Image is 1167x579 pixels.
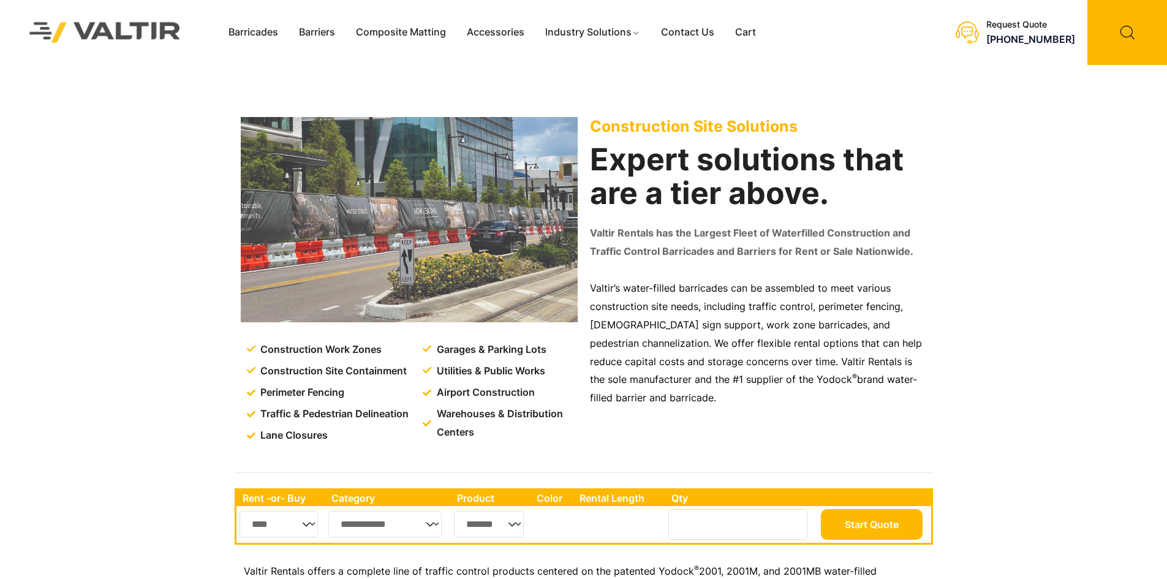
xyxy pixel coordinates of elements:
sup: ® [852,372,857,381]
a: Contact Us [651,23,725,42]
a: [PHONE_NUMBER] [986,33,1075,45]
span: Perimeter Fencing [257,384,344,402]
p: Construction Site Solutions [590,117,927,135]
span: Construction Site Containment [257,362,407,380]
th: Rent -or- Buy [236,490,325,506]
span: Construction Work Zones [257,341,382,359]
a: Accessories [456,23,535,42]
span: Warehouses & Distribution Centers [434,405,580,442]
p: Valtir’s water-filled barricades can be assembled to meet various construction site needs, includ... [590,279,927,407]
a: Cart [725,23,766,42]
a: Composite Matting [346,23,456,42]
span: Traffic & Pedestrian Delineation [257,405,409,423]
th: Rental Length [573,490,665,506]
span: Utilities & Public Works [434,362,545,380]
a: Barriers [289,23,346,42]
p: Valtir Rentals has the Largest Fleet of Waterfilled Construction and Traffic Control Barricades a... [590,224,927,261]
div: Request Quote [986,20,1075,30]
th: Product [451,490,531,506]
button: Start Quote [821,509,923,540]
h2: Expert solutions that are a tier above. [590,143,927,210]
a: Industry Solutions [535,23,651,42]
th: Qty [665,490,818,506]
a: Barricades [218,23,289,42]
span: Garages & Parking Lots [434,341,546,359]
sup: ® [694,564,699,573]
span: Lane Closures [257,426,328,445]
th: Color [531,490,573,506]
img: Valtir Rentals [13,6,197,58]
th: Category [325,490,451,506]
span: Valtir Rentals offers a complete line of traffic control products centered on the patented Yodock [244,565,694,577]
span: Airport Construction [434,384,535,402]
